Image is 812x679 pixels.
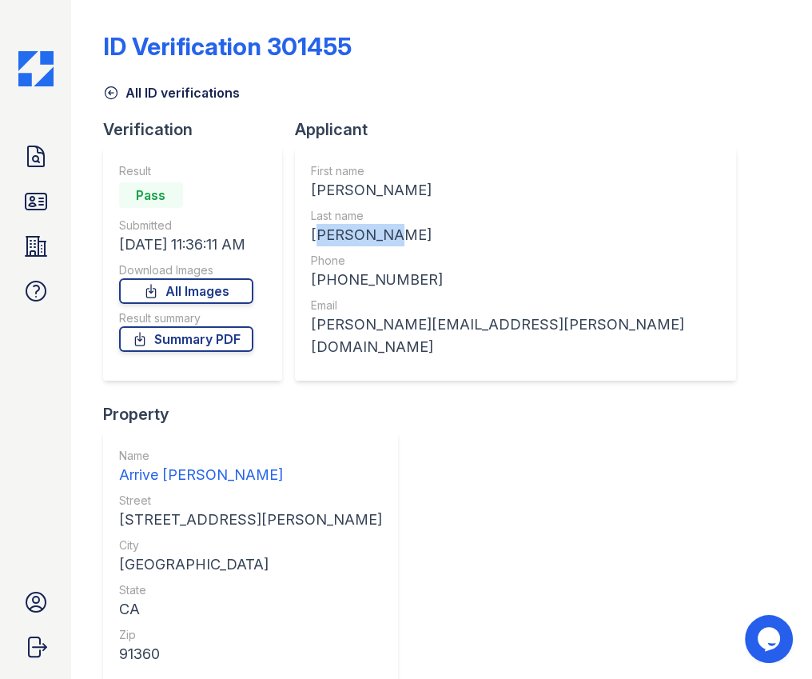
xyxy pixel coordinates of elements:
div: ID Verification 301455 [103,32,352,61]
div: Pass [119,182,183,208]
a: Name Arrive [PERSON_NAME] [119,448,382,486]
div: Property [103,403,411,425]
div: Street [119,493,382,509]
div: Name [119,448,382,464]
a: Summary PDF [119,326,253,352]
div: [PERSON_NAME] [311,224,720,246]
div: Email [311,298,720,314]
div: Result [119,163,253,179]
div: First name [311,163,720,179]
div: Arrive [PERSON_NAME] [119,464,382,486]
iframe: chat widget [745,615,796,663]
img: CE_Icon_Blue-c292c112584629df590d857e76928e9f676e5b41ef8f769ba2f05ee15b207248.png [18,51,54,86]
div: Applicant [295,118,749,141]
div: Submitted [119,218,253,234]
div: [PERSON_NAME][EMAIL_ADDRESS][PERSON_NAME][DOMAIN_NAME] [311,314,720,358]
div: Download Images [119,262,253,278]
div: [GEOGRAPHIC_DATA] [119,553,382,576]
div: CA [119,598,382,621]
a: All Images [119,278,253,304]
div: Last name [311,208,720,224]
a: All ID verifications [103,83,240,102]
div: 91360 [119,643,382,665]
div: [DATE] 11:36:11 AM [119,234,253,256]
div: [PERSON_NAME] [311,179,720,202]
div: Phone [311,253,720,269]
div: State [119,582,382,598]
div: [STREET_ADDRESS][PERSON_NAME] [119,509,382,531]
div: [PHONE_NUMBER] [311,269,720,291]
div: City [119,537,382,553]
div: Verification [103,118,295,141]
div: Result summary [119,310,253,326]
div: Zip [119,627,382,643]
